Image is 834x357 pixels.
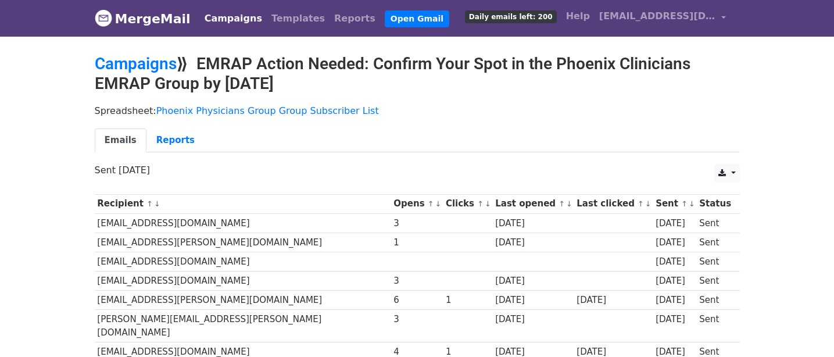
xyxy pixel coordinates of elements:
a: ↑ [681,199,688,208]
a: Daily emails left: 200 [460,5,561,28]
th: Status [696,194,733,213]
td: Sent [696,252,733,271]
a: ↑ [146,199,153,208]
a: ↓ [566,199,572,208]
th: Sent [653,194,696,213]
td: Sent [696,213,733,233]
div: 3 [393,217,440,230]
div: 6 [393,294,440,307]
th: Clicks [443,194,492,213]
div: 3 [393,313,440,326]
p: Spreadsheet: [95,105,740,117]
a: ↓ [485,199,491,208]
a: ↑ [428,199,434,208]
a: MergeMail [95,6,191,31]
a: Reports [146,128,205,152]
a: Help [561,5,595,28]
td: [EMAIL_ADDRESS][DOMAIN_NAME] [95,272,391,291]
td: Sent [696,291,733,310]
p: Sent [DATE] [95,164,740,176]
div: [DATE] [495,313,571,326]
a: ↑ [638,199,644,208]
td: Sent [696,233,733,252]
td: [PERSON_NAME][EMAIL_ADDRESS][PERSON_NAME][DOMAIN_NAME] [95,310,391,342]
span: Daily emails left: 200 [465,10,557,23]
td: [EMAIL_ADDRESS][PERSON_NAME][DOMAIN_NAME] [95,233,391,252]
a: Campaigns [95,54,177,73]
a: Emails [95,128,146,152]
div: [DATE] [495,274,571,288]
div: [DATE] [656,313,694,326]
div: 1 [446,294,490,307]
div: [DATE] [495,236,571,249]
th: Opens [391,194,443,213]
a: ↓ [435,199,442,208]
div: [DATE] [495,217,571,230]
iframe: Chat Widget [776,301,834,357]
div: [DATE] [656,236,694,249]
span: [EMAIL_ADDRESS][DOMAIN_NAME] [599,9,715,23]
div: [DATE] [577,294,650,307]
td: Sent [696,310,733,342]
a: [EMAIL_ADDRESS][DOMAIN_NAME] [595,5,731,32]
td: Sent [696,272,733,291]
a: Reports [330,7,380,30]
a: ↓ [689,199,695,208]
th: Recipient [95,194,391,213]
a: ↓ [645,199,652,208]
td: [EMAIL_ADDRESS][DOMAIN_NAME] [95,252,391,271]
a: Templates [267,7,330,30]
a: Campaigns [200,7,267,30]
div: [DATE] [656,274,694,288]
div: [DATE] [495,294,571,307]
div: [DATE] [656,294,694,307]
img: MergeMail logo [95,9,112,27]
div: 1 [393,236,440,249]
a: ↑ [477,199,484,208]
div: [DATE] [656,217,694,230]
a: ↑ [559,199,565,208]
a: Phoenix Physicians Group Group Subscriber List [156,105,379,116]
a: Open Gmail [385,10,449,27]
th: Last opened [492,194,574,213]
h2: ⟫ EMRAP Action Needed: Confirm Your Spot in the Phoenix Clinicians EMRAP Group by [DATE] [95,54,740,93]
a: ↓ [154,199,160,208]
div: [DATE] [656,255,694,269]
div: 3 [393,274,440,288]
td: [EMAIL_ADDRESS][DOMAIN_NAME] [95,213,391,233]
td: [EMAIL_ADDRESS][PERSON_NAME][DOMAIN_NAME] [95,291,391,310]
th: Last clicked [574,194,653,213]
